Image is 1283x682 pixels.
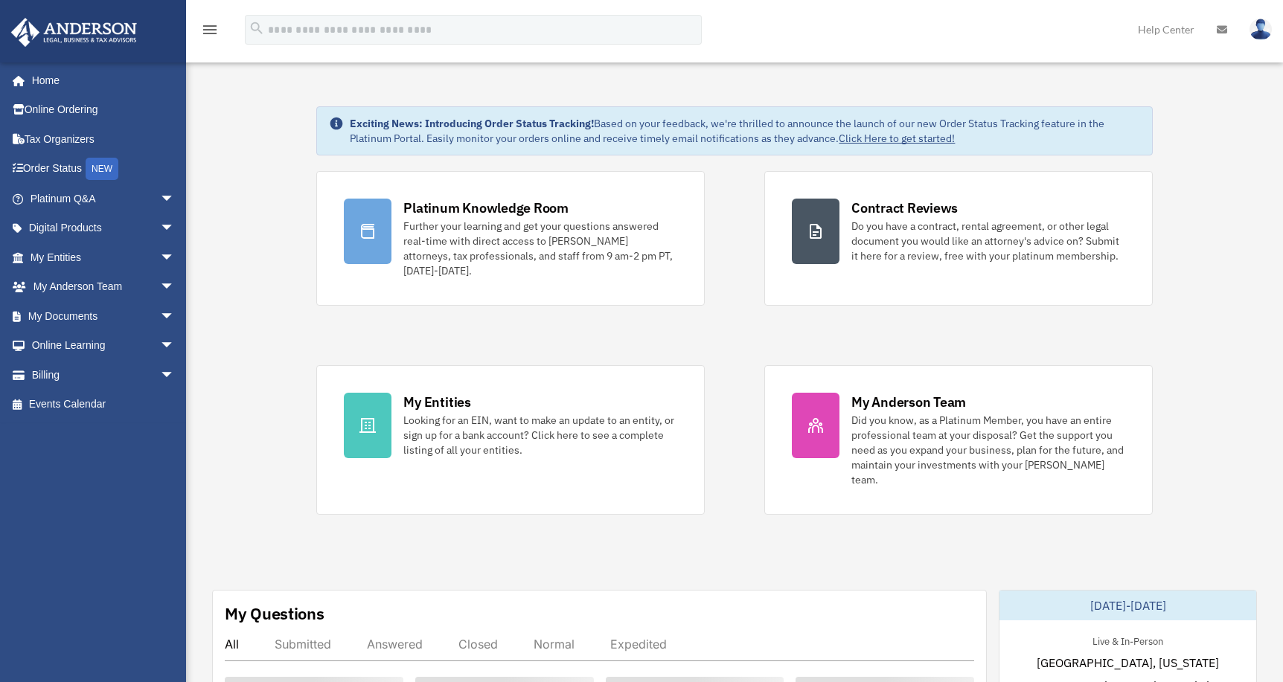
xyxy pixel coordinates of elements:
[10,242,197,272] a: My Entitiesarrow_drop_down
[851,219,1125,263] div: Do you have a contract, rental agreement, or other legal document you would like an attorney's ad...
[160,184,190,214] span: arrow_drop_down
[10,124,197,154] a: Tax Organizers
[367,637,423,652] div: Answered
[10,390,197,419] a: Events Calendar
[160,272,190,303] span: arrow_drop_down
[225,602,324,625] div: My Questions
[851,393,966,411] div: My Anderson Team
[403,413,677,457] div: Looking for an EIN, want to make an update to an entity, or sign up for a bank account? Click her...
[10,65,190,95] a: Home
[851,199,958,217] div: Contract Reviews
[350,117,594,130] strong: Exciting News: Introducing Order Status Tracking!
[1037,654,1219,672] span: [GEOGRAPHIC_DATA], [US_STATE]
[275,637,331,652] div: Submitted
[1081,632,1175,648] div: Live & In-Person
[160,331,190,361] span: arrow_drop_down
[10,184,197,213] a: Platinum Q&Aarrow_drop_down
[764,171,1153,306] a: Contract Reviews Do you have a contract, rental agreement, or other legal document you would like...
[10,95,197,125] a: Online Ordering
[10,331,197,361] a: Online Learningarrow_drop_down
[839,132,955,145] a: Click Here to get started!
[160,301,190,332] span: arrow_drop_down
[851,413,1125,487] div: Did you know, as a Platinum Member, you have an entire professional team at your disposal? Get th...
[10,213,197,243] a: Digital Productsarrow_drop_down
[10,301,197,331] a: My Documentsarrow_drop_down
[316,171,705,306] a: Platinum Knowledge Room Further your learning and get your questions answered real-time with dire...
[610,637,667,652] div: Expedited
[403,199,569,217] div: Platinum Knowledge Room
[458,637,498,652] div: Closed
[249,20,265,36] i: search
[316,365,705,515] a: My Entities Looking for an EIN, want to make an update to an entity, or sign up for a bank accoun...
[350,116,1139,146] div: Based on your feedback, we're thrilled to announce the launch of our new Order Status Tracking fe...
[160,360,190,390] span: arrow_drop_down
[764,365,1153,515] a: My Anderson Team Did you know, as a Platinum Member, you have an entire professional team at your...
[999,591,1256,620] div: [DATE]-[DATE]
[201,26,219,39] a: menu
[403,219,677,278] div: Further your learning and get your questions answered real-time with direct access to [PERSON_NAM...
[1250,19,1272,40] img: User Pic
[10,360,197,390] a: Billingarrow_drop_down
[225,637,239,652] div: All
[160,242,190,273] span: arrow_drop_down
[201,21,219,39] i: menu
[160,213,190,244] span: arrow_drop_down
[10,272,197,302] a: My Anderson Teamarrow_drop_down
[7,18,141,47] img: Anderson Advisors Platinum Portal
[86,158,118,180] div: NEW
[10,154,197,184] a: Order StatusNEW
[534,637,575,652] div: Normal
[403,393,470,411] div: My Entities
